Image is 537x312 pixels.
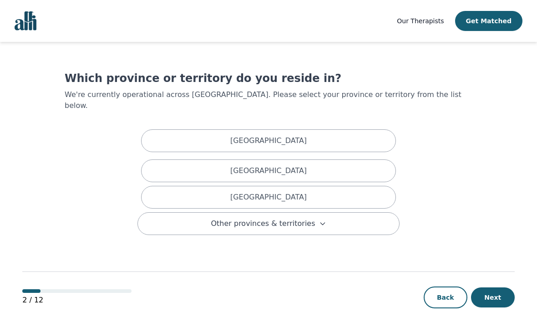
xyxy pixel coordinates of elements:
p: 2 / 12 [22,295,132,306]
p: [GEOGRAPHIC_DATA] [230,192,307,203]
a: Our Therapists [397,15,444,26]
p: [GEOGRAPHIC_DATA] [230,165,307,176]
p: We're currently operational across [GEOGRAPHIC_DATA]. Please select your province or territory fr... [65,89,472,111]
p: [GEOGRAPHIC_DATA] [230,135,307,146]
button: Other provinces & territories [137,212,400,235]
button: Back [424,286,467,308]
button: Get Matched [455,11,522,31]
span: Other provinces & territories [211,218,315,229]
span: Our Therapists [397,17,444,25]
h1: Which province or territory do you reside in? [65,71,472,86]
button: Next [471,287,515,307]
img: alli logo [15,11,36,31]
